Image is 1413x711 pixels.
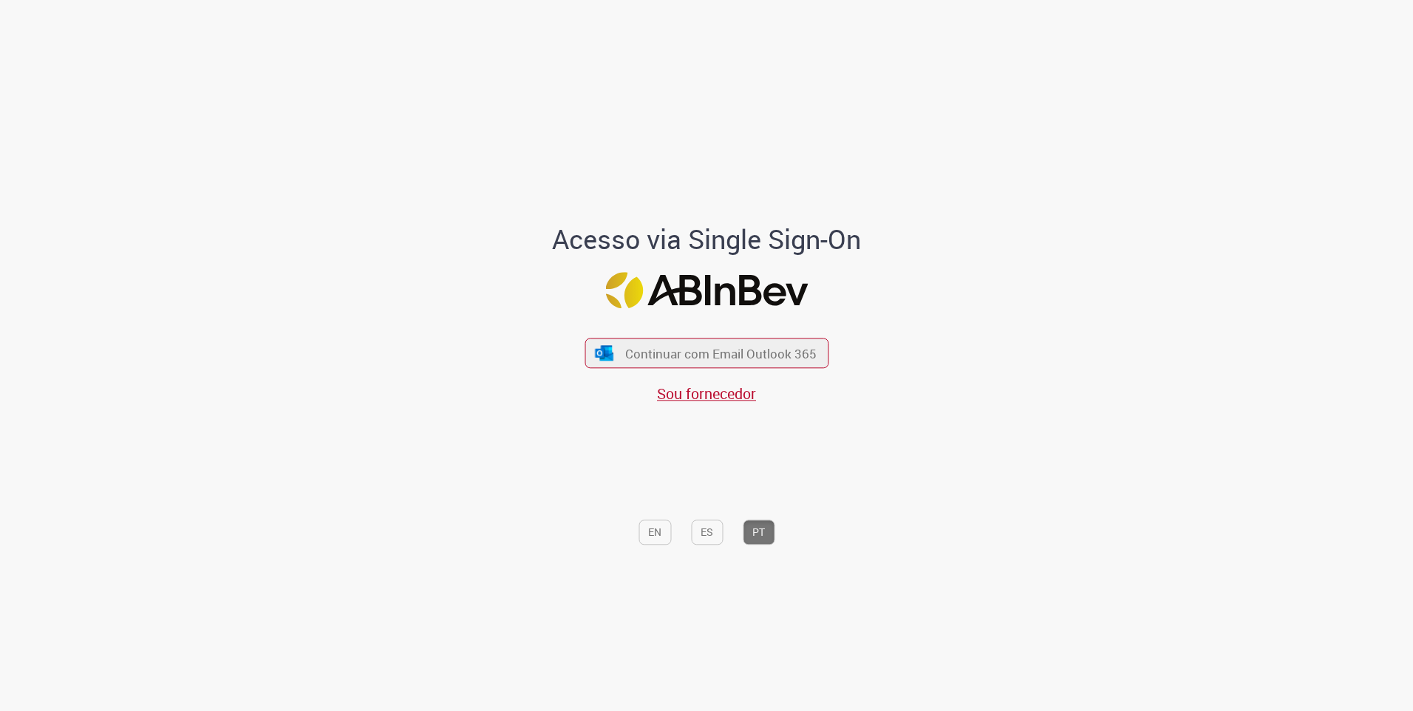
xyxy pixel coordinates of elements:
h1: Acesso via Single Sign-On [502,225,912,255]
a: Sou fornecedor [657,384,756,404]
button: EN [639,520,671,545]
button: PT [743,520,774,545]
button: ícone Azure/Microsoft 360 Continuar com Email Outlook 365 [585,338,828,368]
img: ícone Azure/Microsoft 360 [594,345,615,361]
img: Logo ABInBev [605,272,808,308]
button: ES [691,520,723,545]
span: Continuar com Email Outlook 365 [625,345,817,362]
